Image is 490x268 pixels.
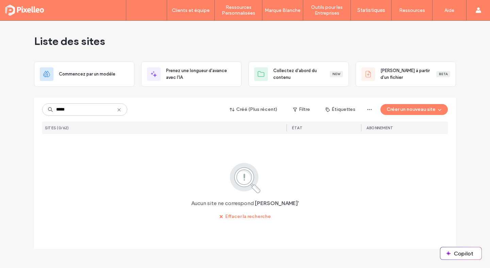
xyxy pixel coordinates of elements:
label: Outils pour les Entreprises [303,4,350,16]
span: Collectez d'abord du contenu [273,67,330,81]
button: Filtre [286,104,317,115]
label: Clients et équipe [172,7,210,13]
div: Beta [436,71,450,77]
span: Abonnement [366,125,393,130]
label: Ressources [399,7,425,13]
label: Statistiques [357,7,385,13]
span: ÉTAT [292,125,303,130]
div: Collectez d'abord du contenuNew [248,62,349,87]
span: SITES (0/62) [45,125,69,130]
span: [PERSON_NAME] à partir d'un fichier [380,67,436,81]
span: [PERSON_NAME]' [255,200,299,207]
div: Prenez une longueur d'avance avec l'IA [141,62,242,87]
label: Sites [141,7,152,13]
button: Créé (Plus récent) [224,104,283,115]
span: Aide [16,5,29,11]
button: Effacer la recherche [213,211,277,222]
span: Prenez une longueur d'avance avec l'IA [166,67,236,81]
label: Ressources Personnalisées [215,4,262,16]
span: Commencez par un modèle [59,71,115,78]
div: Commencez par un modèle [34,62,134,87]
span: Aucun site ne correspond [191,200,254,207]
span: Liste des sites [34,34,105,48]
label: Marque Blanche [265,7,300,13]
label: Aide [444,7,454,13]
button: Créer un nouveau site [380,104,448,115]
img: search.svg [220,162,270,194]
div: New [330,71,343,77]
div: [PERSON_NAME] à partir d'un fichierBeta [356,62,456,87]
button: Étiquettes [320,104,361,115]
button: Copilot [440,247,481,259]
